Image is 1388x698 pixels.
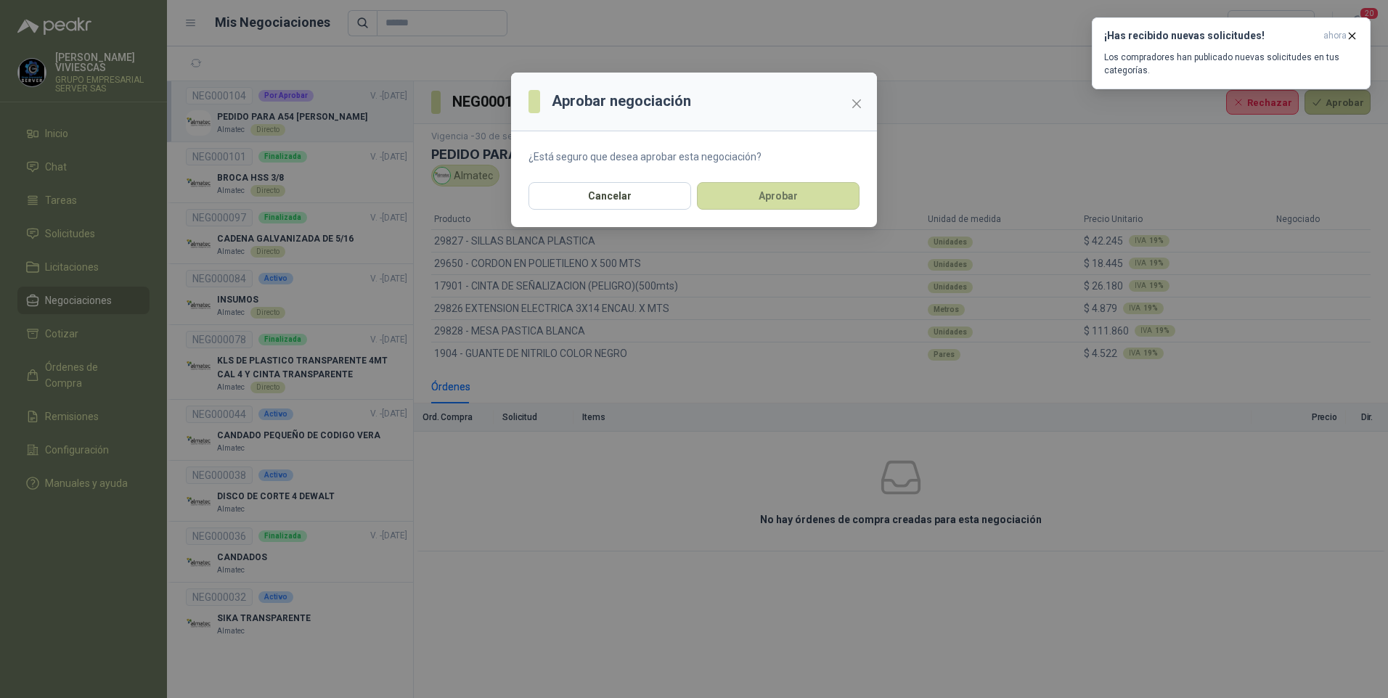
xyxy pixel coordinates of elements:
[851,98,862,110] span: close
[528,182,691,210] button: Cancelar
[552,90,691,112] h3: Aprobar negociación
[511,131,877,182] section: ¿Está seguro que desea aprobar esta negociación?
[697,182,860,210] button: Aprobar
[845,92,868,115] button: Close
